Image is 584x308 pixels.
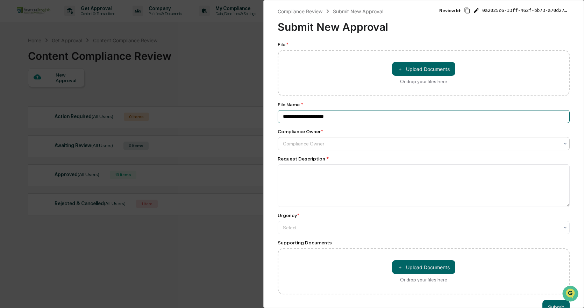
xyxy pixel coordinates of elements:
span: Pylon [70,119,85,124]
div: File Name [278,102,570,107]
a: 🖐️Preclearance [4,85,48,98]
button: Or drop your files here [392,62,455,76]
div: Request Description [278,156,570,162]
div: Or drop your files here [400,79,447,84]
span: Attestations [58,88,87,95]
div: Compliance Owner [278,129,323,134]
span: Edit Review ID [473,7,479,14]
span: ＋ [398,66,403,72]
span: ＋ [398,264,403,271]
a: Powered byPylon [49,118,85,124]
span: Copy Id [464,7,470,14]
div: Submit New Approval [333,8,383,14]
p: How can we help? [7,15,127,26]
div: We're available if you need us! [24,60,88,66]
div: 🗄️ [51,89,56,94]
button: Start new chat [119,56,127,64]
span: Preclearance [14,88,45,95]
div: File [278,42,570,47]
div: 🔎 [7,102,13,108]
iframe: Open customer support [562,285,581,304]
a: 🔎Data Lookup [4,99,47,111]
div: Supporting Documents [278,240,570,245]
div: Start new chat [24,53,115,60]
div: Or drop your files here [400,277,447,282]
span: Review Id: [439,8,461,13]
span: 0a2025c6-33ff-462f-bb73-a70d2777d6bf [482,8,570,13]
button: Or drop your files here [392,260,455,274]
span: Data Lookup [14,101,44,108]
div: Compliance Review [278,8,322,14]
a: 🗄️Attestations [48,85,90,98]
div: Urgency [278,213,299,218]
div: Submit New Approval [278,15,439,33]
img: 1746055101610-c473b297-6a78-478c-a979-82029cc54cd1 [7,53,20,66]
div: 🖐️ [7,89,13,94]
